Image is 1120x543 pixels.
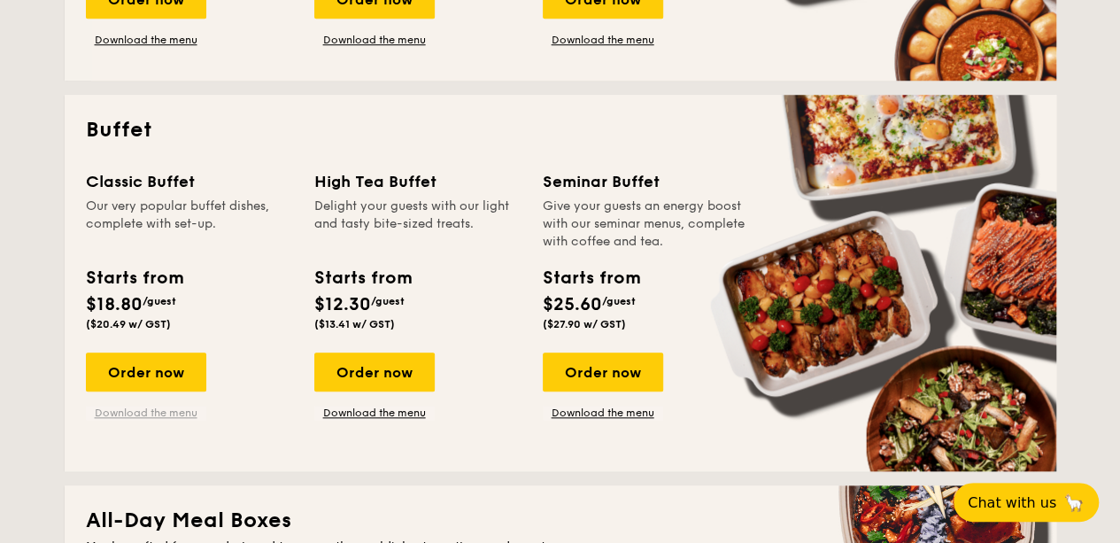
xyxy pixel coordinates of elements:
span: /guest [143,295,176,307]
div: Starts from [543,265,639,291]
div: Starts from [314,265,411,291]
div: Our very popular buffet dishes, complete with set-up. [86,198,293,251]
span: $12.30 [314,294,371,315]
span: /guest [371,295,405,307]
span: Chat with us [968,494,1056,511]
a: Download the menu [314,406,435,420]
div: Order now [543,353,663,392]
span: $18.80 [86,294,143,315]
a: Download the menu [86,33,206,47]
span: /guest [602,295,636,307]
div: High Tea Buffet [314,169,521,194]
a: Download the menu [543,406,663,420]
div: Order now [314,353,435,392]
div: Classic Buffet [86,169,293,194]
div: Give your guests an energy boost with our seminar menus, complete with coffee and tea. [543,198,750,251]
span: $25.60 [543,294,602,315]
span: 🦙 [1063,493,1085,513]
span: ($20.49 w/ GST) [86,318,171,330]
div: Delight your guests with our light and tasty bite-sized treats. [314,198,521,251]
a: Download the menu [86,406,206,420]
a: Download the menu [314,33,435,47]
div: Starts from [86,265,182,291]
h2: All-Day Meal Boxes [86,507,1035,535]
button: Chat with us🦙 [954,483,1099,522]
span: ($27.90 w/ GST) [543,318,626,330]
span: ($13.41 w/ GST) [314,318,395,330]
h2: Buffet [86,116,1035,144]
div: Order now [86,353,206,392]
div: Seminar Buffet [543,169,750,194]
a: Download the menu [543,33,663,47]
